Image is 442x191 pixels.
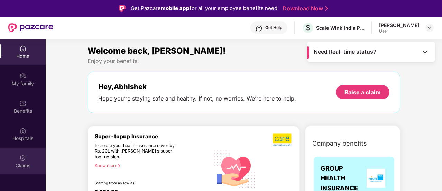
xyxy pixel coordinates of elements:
[306,24,310,32] span: S
[325,5,328,12] img: Stroke
[117,164,121,168] span: right
[88,58,400,65] div: Enjoy your benefits!
[88,46,226,56] span: Welcome back, [PERSON_NAME]!
[131,4,277,12] div: Get Pazcare for all your employee benefits need
[256,25,263,32] img: svg+xml;base64,PHN2ZyBpZD0iSGVscC0zMngzMiIgeG1sbnM9Imh0dHA6Ly93d3cudzMub3JnLzIwMDAvc3ZnIiB3aWR0aD...
[95,163,206,168] div: Know more
[19,100,26,107] img: svg+xml;base64,PHN2ZyBpZD0iQmVuZWZpdHMiIHhtbG5zPSJodHRwOi8vd3d3LnczLm9yZy8yMDAwL3N2ZyIgd2lkdGg9Ij...
[98,83,296,91] div: Hey, Abhishek
[95,143,180,160] div: Increase your health insurance cover by Rs. 20L with [PERSON_NAME]’s super top-up plan.
[379,28,419,34] div: User
[312,139,367,148] span: Company benefits
[19,45,26,52] img: svg+xml;base64,PHN2ZyBpZD0iSG9tZSIgeG1sbnM9Imh0dHA6Ly93d3cudzMub3JnLzIwMDAvc3ZnIiB3aWR0aD0iMjAiIG...
[8,23,53,32] img: New Pazcare Logo
[314,48,376,55] span: Need Real-time status?
[344,88,381,96] div: Raise a claim
[427,25,432,31] img: svg+xml;base64,PHN2ZyBpZD0iRHJvcGRvd24tMzJ4MzIiIHhtbG5zPSJodHRwOi8vd3d3LnczLm9yZy8yMDAwL3N2ZyIgd2...
[273,133,292,146] img: b5dec4f62d2307b9de63beb79f102df3.png
[283,5,326,12] a: Download Now
[265,25,282,31] div: Get Help
[422,48,429,55] img: Toggle Icon
[95,133,210,140] div: Super-topup Insurance
[367,169,385,188] img: insurerLogo
[379,22,419,28] div: [PERSON_NAME]
[19,127,26,134] img: svg+xml;base64,PHN2ZyBpZD0iSG9zcGl0YWxzIiB4bWxucz0iaHR0cDovL3d3dy53My5vcmcvMjAwMC9zdmciIHdpZHRoPS...
[161,5,190,11] strong: mobile app
[98,95,296,102] div: Hope you’re staying safe and healthy. If not, no worries. We’re here to help.
[316,25,365,31] div: Scale Wink India Private Limited
[95,181,181,186] div: Starting from as low as
[19,155,26,162] img: svg+xml;base64,PHN2ZyBpZD0iQ2xhaW0iIHhtbG5zPSJodHRwOi8vd3d3LnczLm9yZy8yMDAwL3N2ZyIgd2lkdGg9IjIwIi...
[119,5,126,12] img: Logo
[19,72,26,79] img: svg+xml;base64,PHN2ZyB3aWR0aD0iMjAiIGhlaWdodD0iMjAiIHZpZXdCb3g9IjAgMCAyMCAyMCIgZmlsbD0ibm9uZSIgeG...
